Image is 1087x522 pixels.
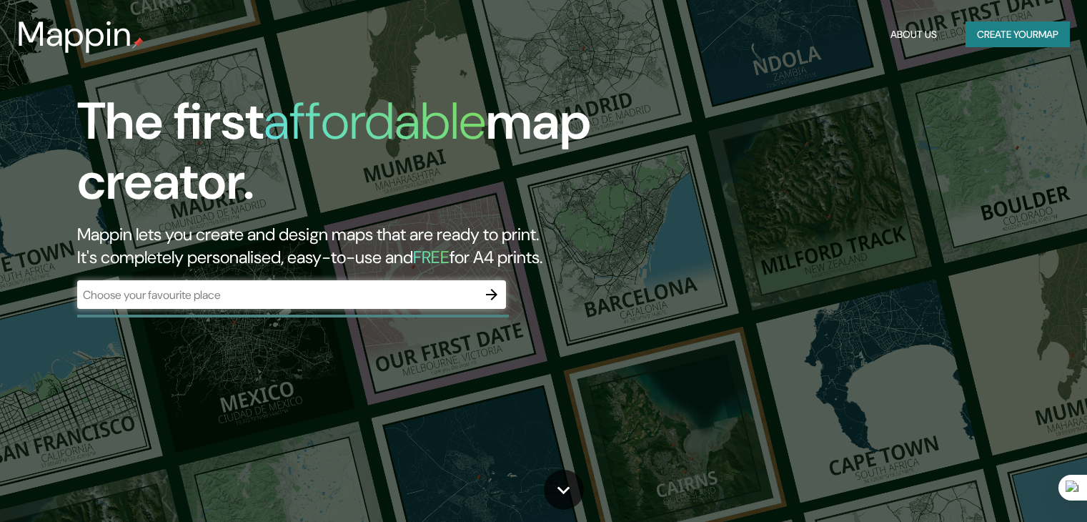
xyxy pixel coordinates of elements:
[413,246,450,268] h5: FREE
[132,37,144,49] img: mappin-pin
[77,92,621,223] h1: The first map creator.
[885,21,943,48] button: About Us
[77,223,621,269] h2: Mappin lets you create and design maps that are ready to print. It's completely personalised, eas...
[17,14,132,54] h3: Mappin
[264,88,486,154] h1: affordable
[77,287,477,303] input: Choose your favourite place
[966,21,1070,48] button: Create yourmap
